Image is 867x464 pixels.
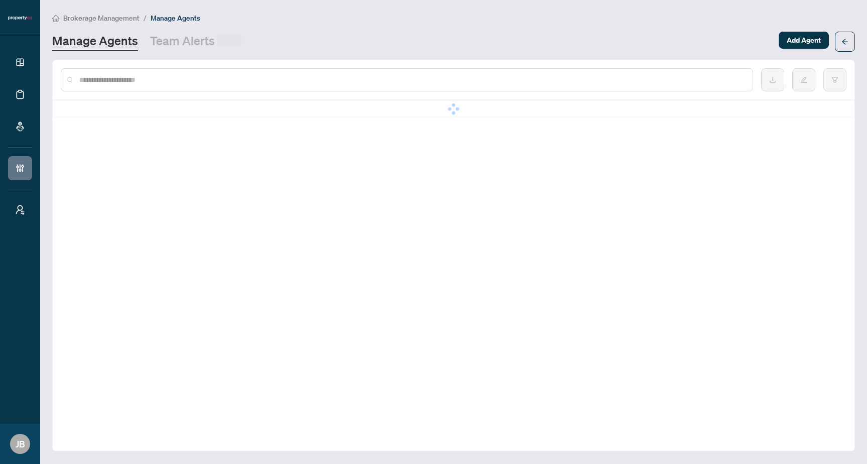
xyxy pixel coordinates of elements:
img: logo [8,15,32,21]
span: user-switch [15,205,25,215]
span: Manage Agents [151,14,200,23]
button: download [761,68,784,91]
button: edit [792,68,815,91]
span: Brokerage Management [63,14,139,23]
span: Add Agent [787,32,821,48]
a: Manage Agents [52,33,138,51]
button: Add Agent [779,32,829,49]
span: JB [16,437,25,451]
span: home [52,15,59,22]
button: filter [823,68,846,91]
a: Team Alerts [150,33,241,51]
li: / [143,12,147,24]
span: arrow-left [841,38,848,45]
